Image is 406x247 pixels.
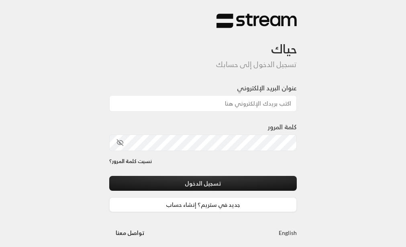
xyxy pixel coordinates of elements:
img: Stream Logo [216,13,297,29]
label: عنوان البريد الإلكتروني [237,83,297,93]
h5: تسجيل الدخول إلى حسابك [109,60,297,69]
a: تواصل معنا [109,228,151,238]
input: اكتب بريدك الإلكتروني هنا [109,95,297,112]
button: toggle password visibility [113,136,127,149]
a: جديد في ستريم؟ إنشاء حساب [109,197,297,212]
a: English [279,225,297,240]
a: نسيت كلمة المرور؟ [109,157,152,165]
h3: حياك [109,29,297,56]
button: تواصل معنا [109,225,151,240]
button: تسجيل الدخول [109,176,297,191]
label: كلمة المرور [268,122,297,132]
